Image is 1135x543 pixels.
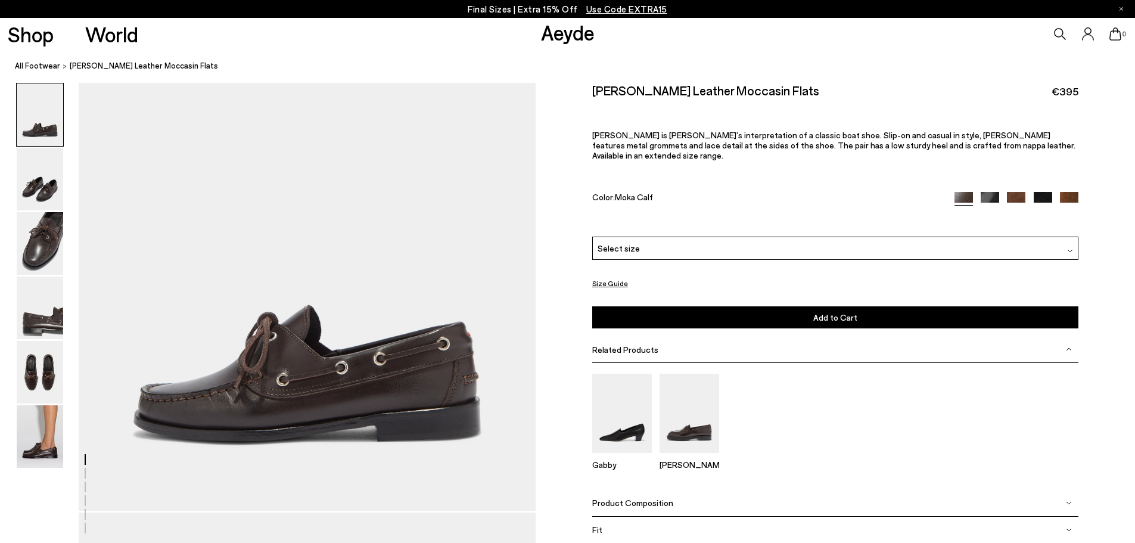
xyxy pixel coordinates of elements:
img: Leon Loafers [660,374,719,453]
p: [PERSON_NAME] is [PERSON_NAME]’s interpretation of a classic boat shoe. Slip-on and casual in sty... [592,131,1078,161]
span: Related Products [592,345,658,355]
span: [PERSON_NAME] Leather Moccasin Flats [70,60,218,72]
span: Navigate to /collections/ss25-final-sizes [586,4,667,14]
p: Final Sizes | Extra 15% Off [468,2,667,17]
button: Size Guide [592,276,628,291]
span: Fit [592,525,602,535]
span: €395 [1052,84,1078,99]
img: svg%3E [1066,527,1072,533]
span: Add to Cart [813,312,857,322]
a: World [85,24,138,45]
img: Harris Leather Moccasin Flats - Image 1 [17,83,63,146]
span: Moka Calf [615,192,653,202]
img: Gabby Almond-Toe Loafers [592,374,652,453]
img: Harris Leather Moccasin Flats - Image 3 [17,212,63,275]
img: Harris Leather Moccasin Flats - Image 4 [17,277,63,339]
a: Gabby Almond-Toe Loafers Gabby [592,445,652,470]
p: [PERSON_NAME] [660,460,719,470]
img: svg%3E [1067,248,1073,254]
img: Harris Leather Moccasin Flats - Image 6 [17,405,63,468]
img: Harris Leather Moccasin Flats - Image 2 [17,148,63,210]
img: Harris Leather Moccasin Flats - Image 5 [17,341,63,404]
a: Leon Loafers [PERSON_NAME] [660,445,719,470]
span: Product Composition [592,498,673,508]
a: 0 [1109,27,1121,41]
nav: breadcrumb [15,50,1135,83]
h2: [PERSON_NAME] Leather Moccasin Flats [592,83,819,98]
img: svg%3E [1066,346,1072,352]
button: Add to Cart [592,306,1078,328]
span: Select size [598,243,640,255]
span: 0 [1121,31,1127,38]
a: All Footwear [15,60,60,72]
img: svg%3E [1066,500,1072,506]
div: Color: [592,192,939,206]
a: Aeyde [541,20,595,45]
p: Gabby [592,460,652,470]
a: Shop [8,24,54,45]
